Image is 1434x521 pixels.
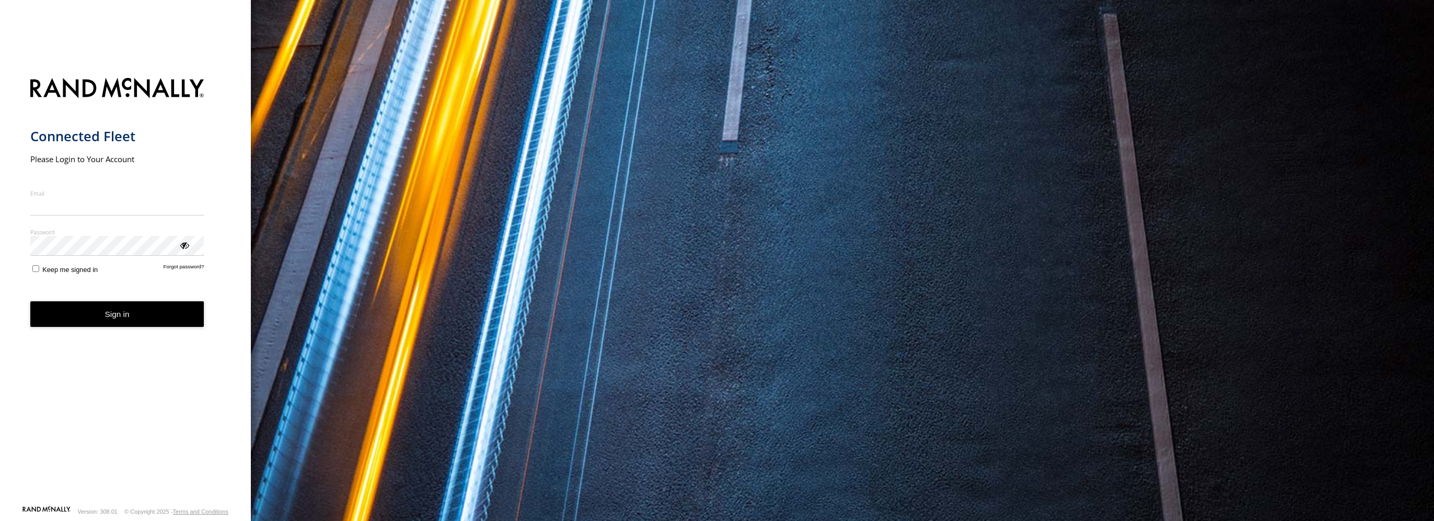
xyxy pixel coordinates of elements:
[22,506,71,517] a: Visit our Website
[30,228,204,236] label: Password
[78,508,118,515] div: Version: 308.01
[30,128,204,145] h1: Connected Fleet
[42,266,98,274] span: Keep me signed in
[30,189,204,197] label: Email
[173,508,228,515] a: Terms and Conditions
[32,265,39,272] input: Keep me signed in
[30,301,204,327] button: Sign in
[164,264,204,274] a: Forgot password?
[30,76,204,103] img: Rand McNally
[30,154,204,164] h2: Please Login to Your Account
[179,240,189,250] div: ViewPassword
[124,508,228,515] div: © Copyright 2025 -
[30,72,221,505] form: main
